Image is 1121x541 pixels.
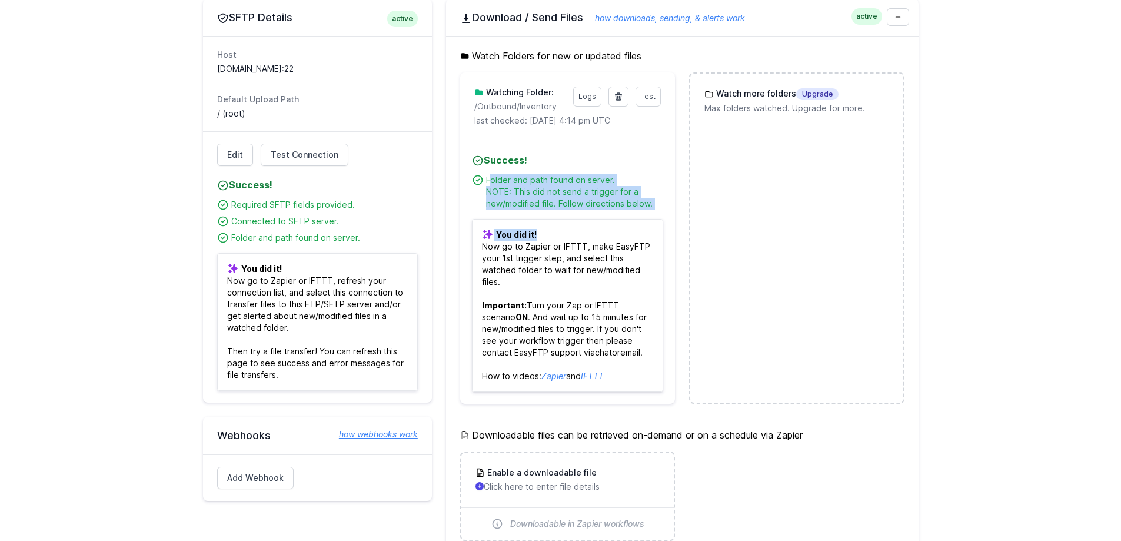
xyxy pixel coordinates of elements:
p: Now go to Zapier or IFTTT, make EasyFTP your 1st trigger step, and select this watched folder to ... [472,219,663,392]
h4: Success! [472,153,663,167]
dd: / (root) [217,108,418,120]
b: Important: [482,300,527,310]
span: Test [641,92,656,101]
dt: Default Upload Path [217,94,418,105]
dt: Host [217,49,418,61]
h2: SFTP Details [217,11,418,25]
b: You did it! [241,264,282,274]
h3: Enable a downloadable file [485,467,597,479]
h4: Success! [217,178,418,192]
h5: Watch Folders for new or updated files [460,49,904,63]
span: Test Connection [271,149,338,161]
a: Test [636,87,661,107]
p: Now go to Zapier or IFTTT, refresh your connection list, and select this connection to transfer f... [217,253,418,391]
h5: Downloadable files can be retrieved on-demand or on a schedule via Zapier [460,428,904,442]
a: Enable a downloadable file Click here to enter file details Downloadable in Zapier workflows [461,453,674,540]
a: chat [595,347,612,357]
span: Upgrade [796,88,839,100]
a: Zapier [541,371,566,381]
p: Max folders watched. Upgrade for more. [704,102,889,114]
a: Watch more foldersUpgrade Max folders watched. Upgrade for more. [690,74,903,128]
a: email [620,347,640,357]
h2: Webhooks [217,429,418,443]
a: how downloads, sending, & alerts work [583,13,745,23]
a: Edit [217,144,253,166]
span: Downloadable in Zapier workflows [510,518,644,530]
b: You did it! [496,230,537,240]
div: Connected to SFTP server. [231,215,418,227]
h3: Watching Folder: [484,87,554,98]
span: active [387,11,418,27]
h3: Watch more folders [714,88,839,100]
p: last checked: [DATE] 4:14 pm UTC [474,115,661,127]
div: Required SFTP fields provided. [231,199,418,211]
a: Logs [573,87,601,107]
p: /Outbound/Inventory [474,101,566,112]
p: Click here to enter file details [475,481,660,493]
h2: Download / Send Files [460,11,904,25]
a: IFTTT [581,371,604,381]
dd: [DOMAIN_NAME]:22 [217,63,418,75]
b: ON [515,312,528,322]
div: Folder and path found on server. [231,232,418,244]
a: Add Webhook [217,467,294,489]
a: how webhooks work [327,429,418,440]
a: Test Connection [261,144,348,166]
div: Folder and path found on server. NOTE: This did not send a trigger for a new/modified file. Follo... [486,174,663,210]
span: active [851,8,882,25]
